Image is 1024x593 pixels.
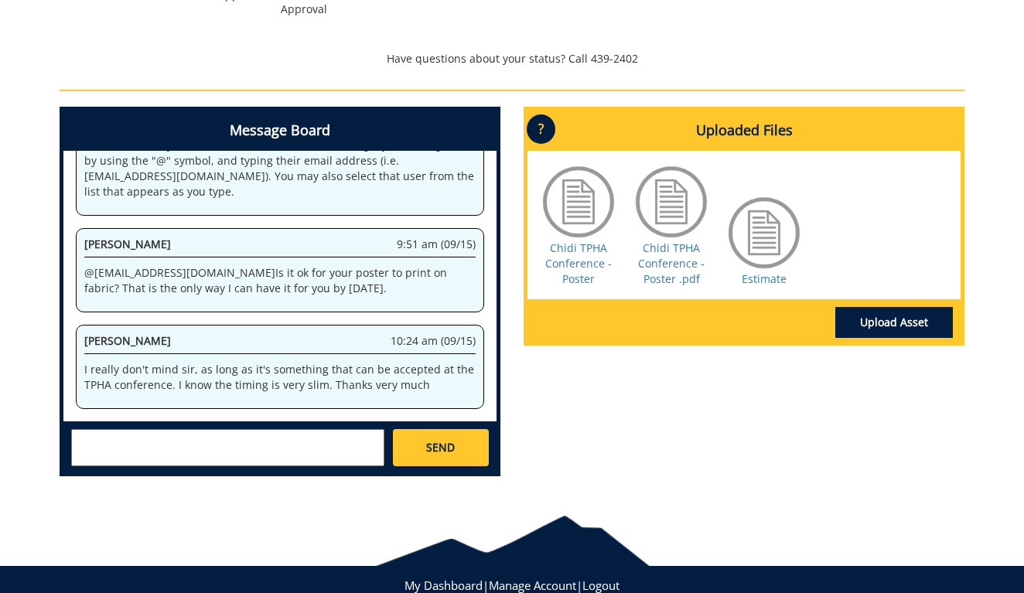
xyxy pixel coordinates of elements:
a: Manage Account [489,578,576,593]
span: 10:24 am (09/15) [391,333,476,349]
span: 9:51 am (09/15) [397,237,476,252]
a: Chidi TPHA Conference -Poster [545,240,612,286]
span: [PERSON_NAME] [84,237,171,251]
a: Logout [582,578,620,593]
a: My Dashboard [404,578,483,593]
h4: Uploaded Files [527,111,961,151]
p: ? [527,114,555,144]
a: Upload Asset [835,307,953,338]
a: Estimate [742,271,787,286]
a: SEND [393,429,489,466]
textarea: messageToSend [71,429,384,466]
a: Chidi TPHA Conference -Poster .pdf [638,240,705,286]
p: Welcome to the Project Messenger. All messages will appear to all stakeholders. If you want to al... [84,122,476,199]
p: I really don't mind sir, as long as it's something that can be accepted at the TPHA conference. I... [84,362,476,393]
span: SEND [426,440,455,455]
p: Have questions about your status? Call 439-2402 [60,51,964,66]
p: @ [EMAIL_ADDRESS][DOMAIN_NAME] Is it ok for your poster to print on fabric? That is the only way ... [84,265,476,296]
span: [PERSON_NAME] [84,333,171,348]
h4: Message Board [63,111,497,151]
